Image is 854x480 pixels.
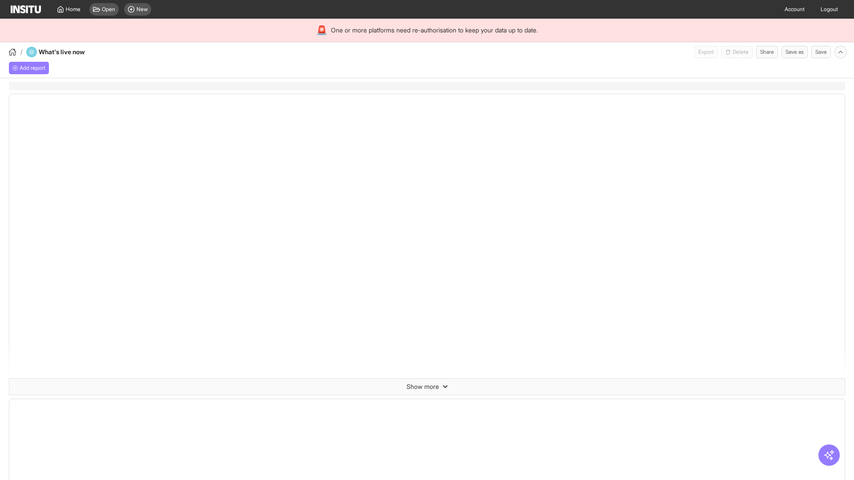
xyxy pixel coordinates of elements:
[11,5,41,13] img: Logo
[9,62,49,74] div: Add a report to get started
[39,48,109,56] h4: What's live now
[331,26,538,35] span: One or more platforms need re-authorisation to keep your data up to date.
[781,46,808,58] button: Save as
[721,46,753,58] button: Delete
[811,46,831,58] button: Save
[9,379,845,395] button: Show more
[407,382,439,391] span: Show more
[20,64,45,72] span: Add report
[26,47,109,57] div: What's live now
[694,46,718,58] span: Can currently only export from Insights reports.
[721,46,753,58] span: You cannot delete a preset report.
[102,6,115,13] span: Open
[20,48,23,56] span: /
[756,46,778,58] button: Share
[9,62,49,74] button: Add report
[66,6,81,13] span: Home
[694,46,718,58] button: Export
[7,47,23,57] button: /
[137,6,148,13] span: New
[316,24,327,36] div: 🚨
